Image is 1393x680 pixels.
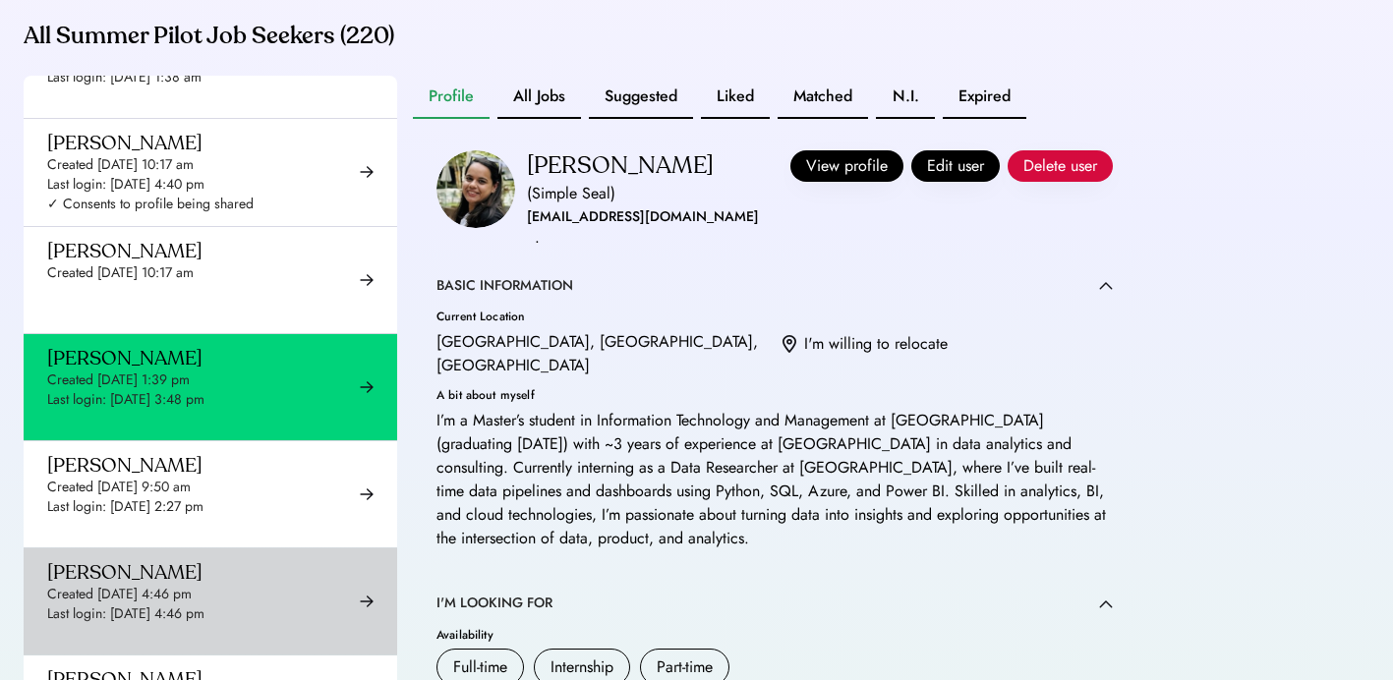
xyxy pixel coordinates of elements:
[360,595,374,608] img: arrow-right-black.svg
[47,195,254,214] div: ✓ Consents to profile being shared
[47,68,202,87] div: Last login: [DATE] 1:38 am
[47,585,192,604] div: Created [DATE] 4:46 pm
[436,330,767,377] div: [GEOGRAPHIC_DATA], [GEOGRAPHIC_DATA], [GEOGRAPHIC_DATA]
[47,263,194,283] div: Created [DATE] 10:17 am
[436,311,767,322] div: Current Location
[497,76,581,119] button: All Jobs
[47,560,203,585] div: [PERSON_NAME]
[360,380,374,394] img: arrow-right-black.svg
[360,487,374,501] img: arrow-right-black.svg
[47,478,191,497] div: Created [DATE] 9:50 am
[47,604,204,624] div: Last login: [DATE] 4:46 pm
[1099,599,1113,608] img: caret-up.svg
[790,150,903,182] button: View profile
[783,335,796,355] img: location.svg
[47,497,203,517] div: Last login: [DATE] 2:27 pm
[911,150,1000,182] button: Edit user
[47,155,194,175] div: Created [DATE] 10:17 am
[876,76,935,119] button: N.I.
[47,453,203,478] div: [PERSON_NAME]
[47,239,203,263] div: [PERSON_NAME]
[360,165,374,179] img: arrow-right-black.svg
[47,390,204,410] div: Last login: [DATE] 3:48 pm
[413,76,490,119] button: Profile
[436,594,552,613] div: I'M LOOKING FOR
[436,276,573,296] div: BASIC INFORMATION
[1008,150,1113,182] button: Delete user
[527,150,714,182] div: [PERSON_NAME]
[360,273,374,287] img: arrow-right-black.svg
[804,332,948,356] div: I'm willing to relocate
[436,389,1113,401] div: A bit about myself
[47,175,204,195] div: Last login: [DATE] 4:40 pm
[589,76,693,119] button: Suggested
[551,655,613,679] div: Internship
[47,346,203,370] div: [PERSON_NAME]
[47,131,203,155] div: [PERSON_NAME]
[453,655,507,679] div: Full-time
[1099,281,1113,290] img: caret-up.svg
[943,76,1026,119] button: Expired
[436,150,515,228] img: https%3A%2F%2F9c4076a67d41be3ea2c0407e1814dbd4.cdn.bubble.io%2Ff1758739811320x425161322238286400%...
[527,205,759,229] div: [EMAIL_ADDRESS][DOMAIN_NAME]
[701,76,770,119] button: Liked
[47,370,190,390] div: Created [DATE] 1:39 pm
[24,21,1136,52] div: All Summer Pilot Job Seekers (220)
[436,409,1113,550] div: I’m a Master’s student in Information Technology and Management at [GEOGRAPHIC_DATA] (graduating ...
[657,655,713,679] div: Part-time
[535,229,540,253] div: ·
[778,76,868,119] button: Matched
[436,629,1113,641] div: Availability
[527,182,615,205] div: (Simple Seal)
